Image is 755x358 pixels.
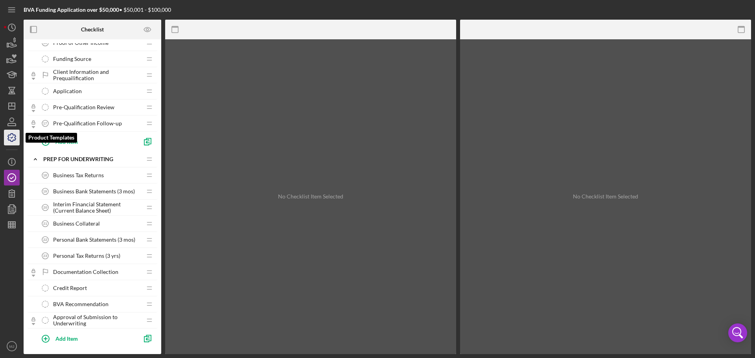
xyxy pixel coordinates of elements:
b: BVA Funding Application over $50,000 [24,6,119,13]
tspan: 17 [43,121,47,125]
span: Documentation Collection [53,269,118,275]
span: Business Bank Statements (3 mos) [53,188,135,195]
tspan: 21 [43,222,47,226]
div: • $50,001 - $100,000 [24,7,171,13]
span: Personal Bank Statements (3 mos) [53,237,135,243]
div: Open Intercom Messenger [728,323,747,342]
span: Approval of Submission to Underwriting [53,314,142,327]
div: Prep for Underwriting [43,156,142,162]
button: MJ [4,338,20,354]
span: BVA Recommendation [53,301,109,307]
span: Business Tax Returns [53,172,104,178]
span: Business Collateral [53,220,100,227]
div: Add Item [55,331,78,346]
text: MJ [9,344,15,349]
tspan: 23 [43,254,47,258]
div: No Checklist Item Selected [278,193,343,200]
span: Personal Tax Returns (3 yrs) [53,253,120,259]
button: Add Item [35,134,138,149]
span: Funding Source [53,56,91,62]
span: Application [53,88,82,94]
span: Interim Financial Statement (Current Balance Sheet) [53,201,142,214]
span: Client Information and Prequailification [53,69,142,81]
span: Pre-Qualification Follow-up [53,120,122,127]
tspan: 22 [43,238,47,242]
span: Pre-Qualification Review [53,104,114,110]
div: No Checklist Item Selected [573,193,638,200]
button: Add Item [35,330,138,346]
tspan: 16 [43,41,47,45]
tspan: 18 [43,173,47,177]
b: Checklist [81,26,104,33]
button: Preview as [139,21,157,39]
tspan: 19 [43,189,47,193]
tspan: 20 [43,206,47,209]
span: Credit Report [53,285,87,291]
div: Add Item [55,134,78,149]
